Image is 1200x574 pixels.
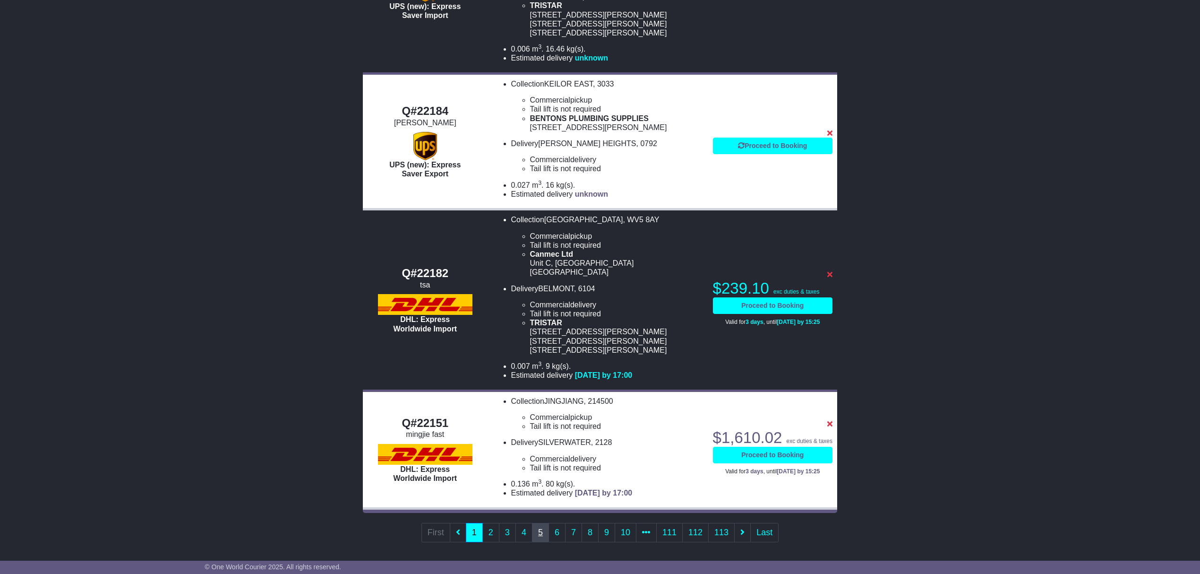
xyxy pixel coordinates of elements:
div: Unit C, [GEOGRAPHIC_DATA] [530,259,703,268]
a: 1 [466,523,483,542]
span: DHL: Express Worldwide Import [393,315,457,332]
span: © One World Courier 2025. All rights reserved. [205,563,341,571]
div: tsa [368,280,483,289]
img: UPS (new): Express Saver Export [413,132,437,160]
div: [STREET_ADDRESS][PERSON_NAME] [530,327,703,336]
span: 0.136 [511,480,530,488]
span: , 214500 [583,397,613,405]
span: kg(s). [556,480,575,488]
a: 111 [656,523,683,542]
span: [GEOGRAPHIC_DATA] [544,216,623,224]
li: delivery [530,300,703,309]
li: Collection [511,397,703,431]
li: Delivery [511,284,703,355]
a: Proceed to Booking [713,297,832,314]
a: 3 [499,523,516,542]
span: kg(s). [556,181,575,189]
a: 7 [565,523,582,542]
span: DHL: Express Worldwide Import [393,465,457,482]
div: [STREET_ADDRESS][PERSON_NAME] [530,28,703,37]
div: Canmec Ltd [530,250,703,259]
div: mingjie fast [368,430,483,439]
span: , 0792 [636,139,657,148]
span: Commercial [530,301,570,309]
span: , 6104 [574,285,595,293]
span: Commercial [530,413,570,421]
span: 3 days [746,468,763,475]
a: 112 [682,523,709,542]
a: 8 [582,523,599,542]
div: Q#22184 [368,104,483,118]
div: [GEOGRAPHIC_DATA] [530,268,703,277]
span: Commercial [530,232,570,240]
span: unknown [575,54,608,62]
span: m . [532,362,543,370]
span: 1,610.02 [721,429,782,446]
span: m . [532,45,543,53]
span: SILVERWATER [538,438,591,446]
a: Last [750,523,779,542]
li: Estimated delivery [511,190,703,199]
span: exc duties & taxes [787,438,832,444]
li: Estimated delivery [511,53,703,62]
span: unknown [575,190,608,198]
span: m . [532,480,543,488]
li: Delivery [511,139,703,174]
span: , 2128 [591,438,612,446]
span: KEILOR EAST [544,80,593,88]
span: 3 days [746,319,763,325]
span: 16.46 [546,45,565,53]
a: 5 [532,523,549,542]
li: Delivery [511,438,703,472]
span: Commercial [530,96,570,104]
span: Commercial [530,156,570,164]
a: 4 [515,523,532,542]
span: kg(s). [566,45,585,53]
li: Tail lift is not required [530,309,703,318]
span: 0.007 [511,362,530,370]
span: m . [532,181,543,189]
span: 0.006 [511,45,530,53]
p: Valid for , until [713,319,832,325]
span: Commercial [530,455,570,463]
sup: 3 [538,361,541,367]
span: $ [713,279,769,297]
span: , WV5 8AY [623,216,659,224]
span: kg(s). [552,362,571,370]
li: Collection [511,79,703,132]
li: Tail lift is not required [530,422,703,431]
span: [DATE] by 17:00 [575,371,633,379]
div: TRISTAR [530,1,703,10]
li: delivery [530,155,703,164]
a: 9 [598,523,615,542]
li: delivery [530,454,703,463]
span: UPS (new): Express Saver Export [389,161,461,178]
span: JINGJIANG [544,397,584,405]
div: [STREET_ADDRESS][PERSON_NAME] [530,337,703,346]
span: exc duties & taxes [773,288,819,295]
img: DHL: Express Worldwide Import [378,444,472,465]
li: pickup [530,413,703,422]
div: [STREET_ADDRESS][PERSON_NAME] [530,346,703,355]
a: Proceed to Booking [713,447,832,463]
sup: 3 [538,43,541,50]
li: Tail lift is not required [530,104,703,113]
div: [STREET_ADDRESS][PERSON_NAME] [530,19,703,28]
a: 113 [708,523,735,542]
span: 9 [546,362,550,370]
span: [DATE] by 15:25 [777,468,820,475]
a: 2 [482,523,499,542]
a: Proceed to Booking [713,138,832,154]
div: [STREET_ADDRESS][PERSON_NAME] [530,10,703,19]
sup: 3 [538,180,541,186]
sup: 3 [538,478,541,485]
span: [PERSON_NAME] HEIGHTS [538,139,636,148]
span: $ [713,429,782,446]
span: 0.027 [511,181,530,189]
div: [STREET_ADDRESS][PERSON_NAME] [530,123,703,132]
span: [DATE] by 17:00 [575,489,633,497]
div: Q#22182 [368,267,483,280]
li: Estimated delivery [511,371,703,380]
div: [PERSON_NAME] [368,118,483,127]
div: TRISTAR [530,318,703,327]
